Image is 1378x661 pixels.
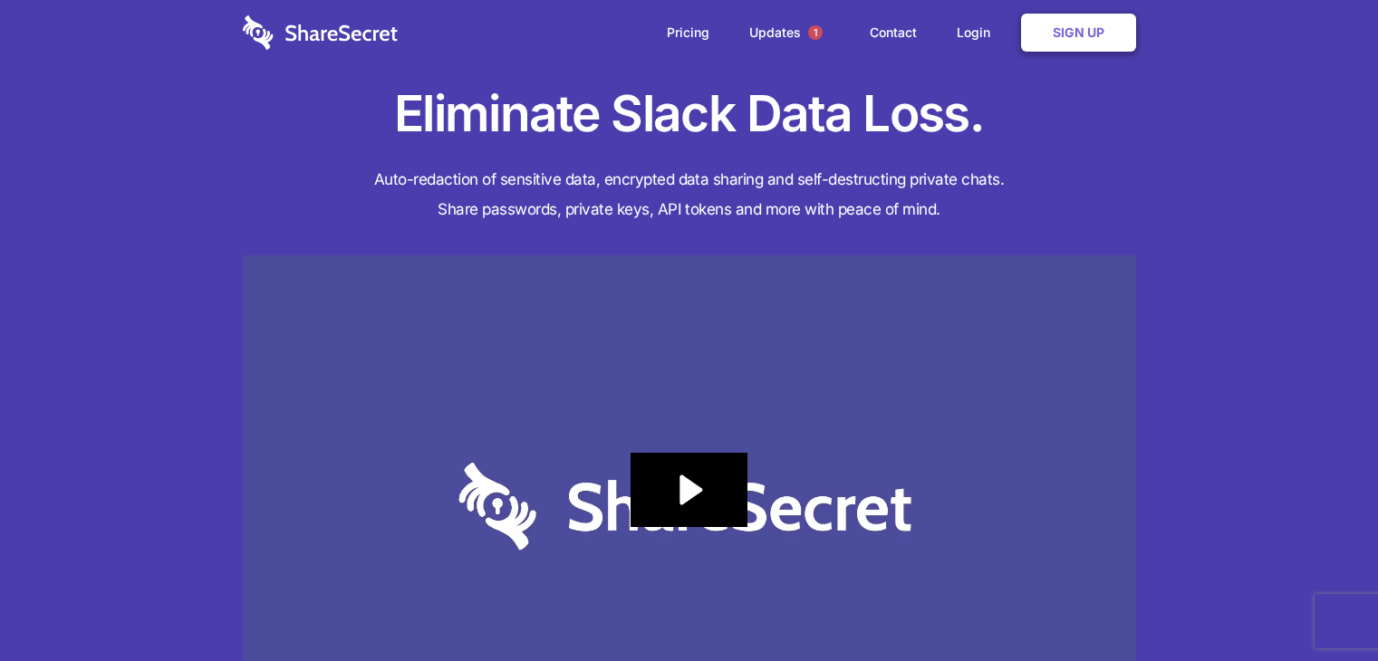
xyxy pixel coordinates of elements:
h4: Auto-redaction of sensitive data, encrypted data sharing and self-destructing private chats. Shar... [243,165,1136,225]
a: Contact [852,5,935,61]
h1: Eliminate Slack Data Loss. [243,81,1136,147]
button: Play Video: Sharesecret Slack Extension [631,453,747,527]
a: Sign Up [1021,14,1136,52]
a: Login [939,5,1017,61]
span: 1 [808,25,823,40]
img: logo-wordmark-white-trans-d4663122ce5f474addd5e946df7df03e33cb6a1c49d2221995e7729f52c070b2.svg [243,15,398,50]
a: Pricing [649,5,728,61]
